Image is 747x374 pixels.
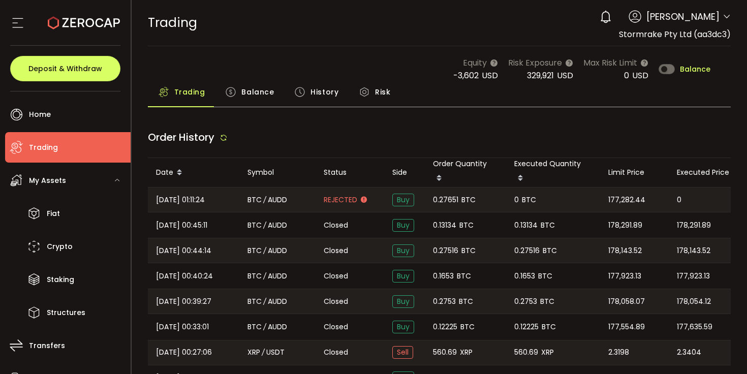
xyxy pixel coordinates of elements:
span: 0.2753 [514,296,537,307]
span: Equity [463,56,487,69]
span: [DATE] 00:39:27 [156,296,211,307]
span: 0 [677,194,681,206]
span: BTC [247,245,262,257]
span: BTC [540,296,554,307]
span: 178,143.52 [677,245,710,257]
span: Buy [392,295,414,308]
span: [DATE] 00:27:06 [156,347,212,358]
span: 0.13134 [433,220,456,231]
span: AUDD [268,321,287,333]
span: [DATE] 00:45:11 [156,220,207,231]
span: BTC [522,194,536,206]
span: [DATE] 00:33:01 [156,321,209,333]
span: Rejected [324,195,357,205]
span: 0.13134 [514,220,538,231]
span: 0.1653 [514,270,535,282]
span: Balance [241,82,274,102]
span: 177,282.44 [608,194,645,206]
div: Symbol [239,167,316,178]
span: 0.12225 [514,321,539,333]
span: [DATE] 00:44:14 [156,245,211,257]
span: 178,291.89 [677,220,711,231]
span: BTC [460,321,475,333]
div: Order Quantity [425,158,506,187]
span: Closed [324,271,348,282]
span: Transfers [29,338,65,353]
span: Buy [392,270,414,283]
span: BTC [247,321,262,333]
span: BTC [247,270,262,282]
span: 177,923.13 [608,270,641,282]
span: BTC [461,245,476,257]
span: AUDD [268,296,287,307]
span: Buy [392,244,414,257]
em: / [263,321,266,333]
em: / [262,347,265,358]
span: [DATE] 01:11:24 [156,194,205,206]
span: AUDD [268,194,287,206]
span: 178,054.12 [677,296,711,307]
span: Closed [324,245,348,256]
span: 329,921 [527,70,554,81]
div: Date [148,164,239,181]
span: 177,923.13 [677,270,710,282]
span: -3,602 [453,70,479,81]
span: USD [632,70,648,81]
span: Crypto [47,239,73,254]
span: Risk [375,82,390,102]
div: Executed Price [669,167,737,178]
span: Risk Exposure [508,56,562,69]
span: 2.3198 [608,347,629,358]
span: BTC [541,220,555,231]
span: BTC [542,321,556,333]
em: / [263,194,266,206]
span: Balance [680,66,710,73]
span: Trading [174,82,205,102]
span: Trading [148,14,197,32]
span: Buy [392,219,414,232]
span: USD [482,70,498,81]
span: Staking [47,272,74,287]
span: 560.69 [433,347,457,358]
span: Closed [324,347,348,358]
span: USD [557,70,573,81]
span: BTC [247,194,262,206]
div: Limit Price [600,167,669,178]
span: BTC [459,296,473,307]
span: 0.1653 [433,270,454,282]
span: Deposit & Withdraw [28,65,102,72]
span: My Assets [29,173,66,188]
span: Structures [47,305,85,320]
div: Side [384,167,425,178]
span: Sell [392,346,413,359]
span: Order History [148,130,214,144]
div: Status [316,167,384,178]
span: BTC [457,270,471,282]
span: 178,058.07 [608,296,645,307]
span: History [310,82,338,102]
span: XRP [247,347,260,358]
span: BTC [538,270,552,282]
span: BTC [247,296,262,307]
span: 178,143.52 [608,245,642,257]
span: XRP [541,347,554,358]
span: BTC [543,245,557,257]
span: 2.3404 [677,347,701,358]
span: Closed [324,220,348,231]
em: / [263,296,266,307]
span: Trading [29,140,58,155]
span: BTC [459,220,474,231]
span: 560.69 [514,347,538,358]
span: Buy [392,321,414,333]
span: 0.27516 [433,245,458,257]
span: AUDD [268,220,287,231]
span: 0.27651 [433,194,458,206]
span: Fiat [47,206,60,221]
span: AUDD [268,245,287,257]
span: 177,554.89 [608,321,645,333]
span: 177,635.59 [677,321,712,333]
span: Buy [392,194,414,206]
span: BTC [247,220,262,231]
span: USDT [266,347,285,358]
span: Home [29,107,51,122]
